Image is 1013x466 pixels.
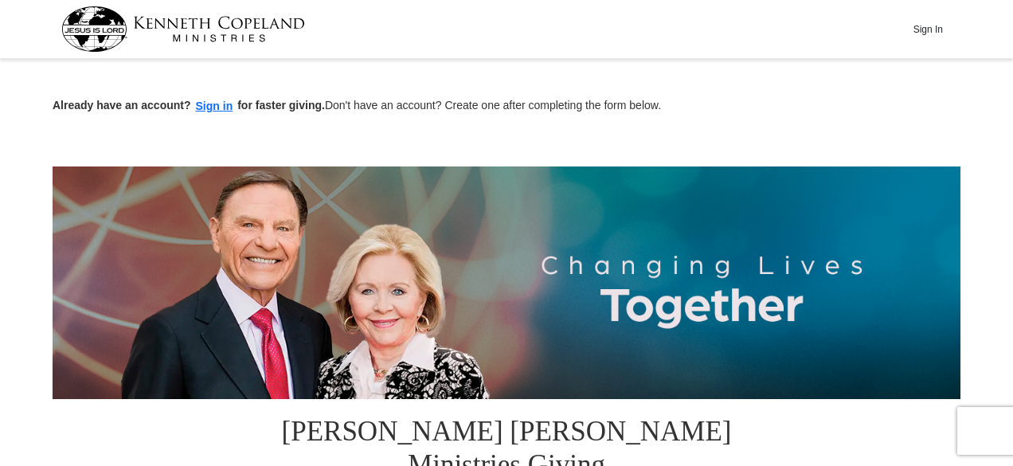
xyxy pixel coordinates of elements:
[191,97,238,116] button: Sign in
[61,6,305,52] img: kcm-header-logo.svg
[53,97,960,116] p: Don't have an account? Create one after completing the form below.
[904,17,952,41] button: Sign In
[53,99,325,112] strong: Already have an account? for faster giving.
